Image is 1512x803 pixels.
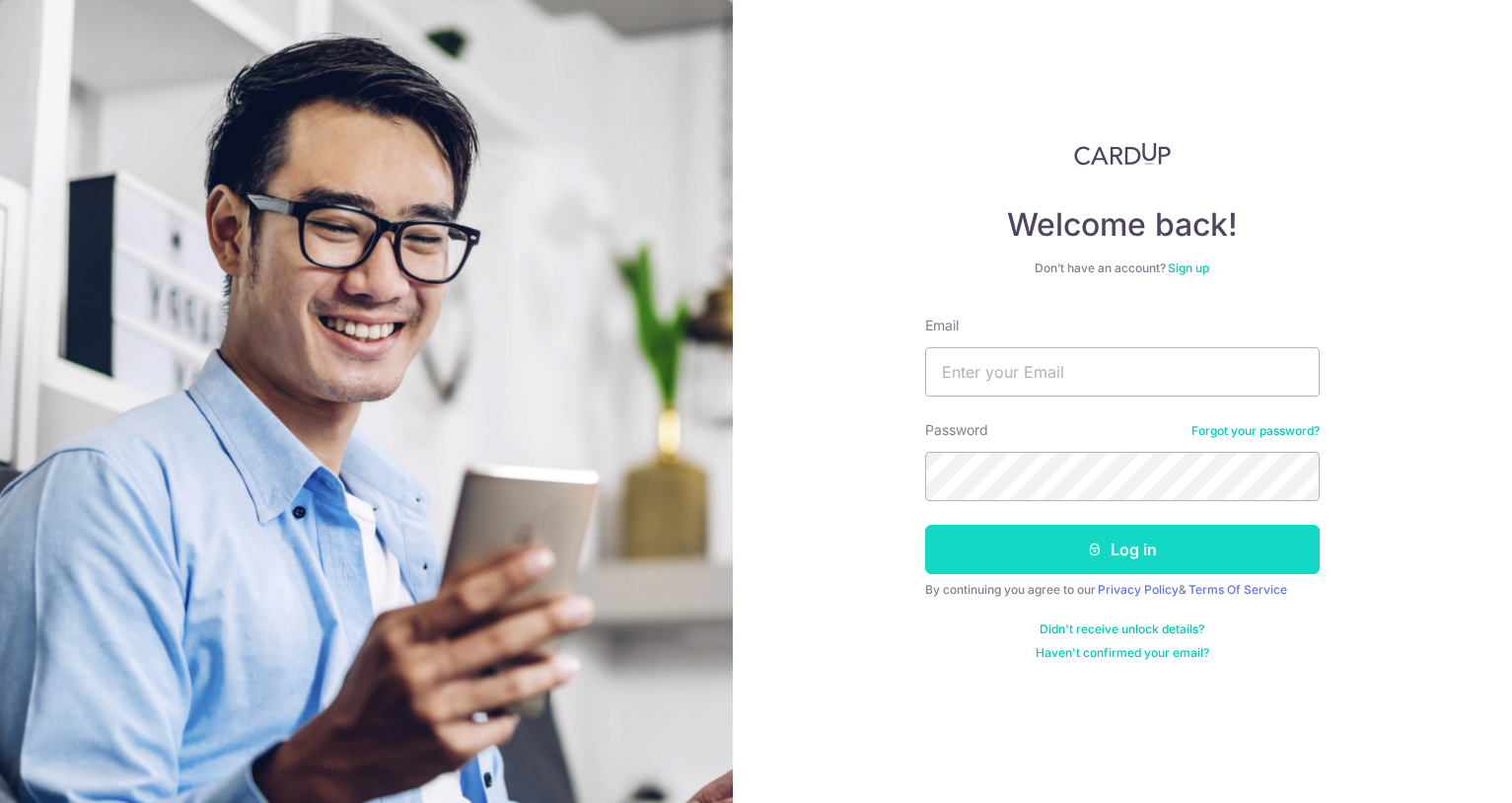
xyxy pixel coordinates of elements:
[1040,621,1204,637] a: Didn't receive unlock details?
[925,582,1320,598] div: By continuing you agree to our &
[1098,582,1179,597] a: Privacy Policy
[1191,423,1320,439] a: Forgot your password?
[925,347,1320,397] input: Enter your Email
[925,525,1320,574] button: Log in
[925,420,988,440] label: Password
[1074,142,1171,166] img: CardUp Logo
[1188,582,1287,597] a: Terms Of Service
[925,205,1320,245] h4: Welcome back!
[925,316,959,335] label: Email
[1168,260,1209,275] a: Sign up
[925,260,1320,276] div: Don’t have an account?
[1036,645,1209,661] a: Haven't confirmed your email?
